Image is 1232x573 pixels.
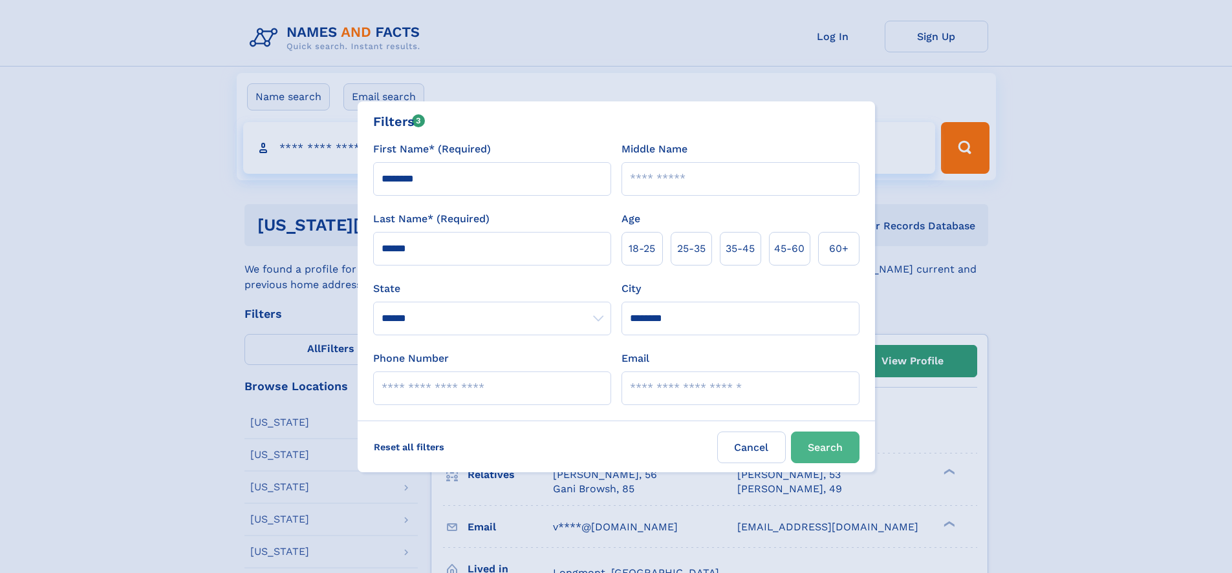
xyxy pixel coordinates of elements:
[829,241,848,256] span: 60+
[629,241,655,256] span: 18‑25
[621,351,649,366] label: Email
[373,141,491,157] label: First Name* (Required)
[717,432,786,463] label: Cancel
[373,351,449,366] label: Phone Number
[373,211,490,227] label: Last Name* (Required)
[677,241,706,256] span: 25‑35
[774,241,805,256] span: 45‑60
[621,211,640,227] label: Age
[621,141,687,157] label: Middle Name
[373,112,426,131] div: Filters
[726,241,755,256] span: 35‑45
[621,281,641,297] label: City
[791,432,859,463] button: Search
[373,281,611,297] label: State
[365,432,453,463] label: Reset all filters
